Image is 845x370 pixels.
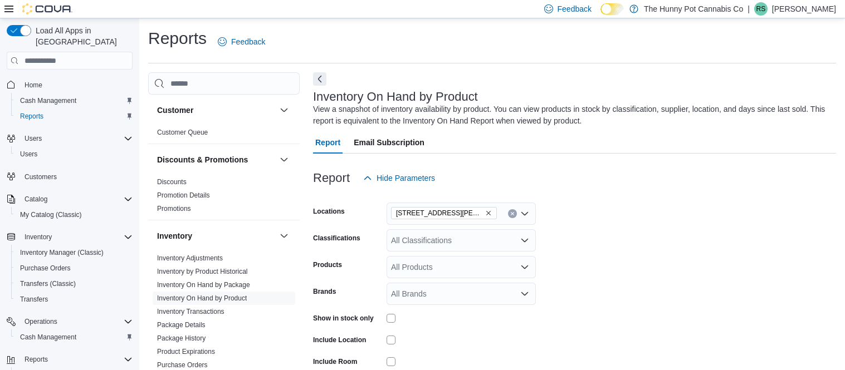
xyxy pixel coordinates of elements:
[20,170,61,184] a: Customers
[31,25,133,47] span: Load All Apps in [GEOGRAPHIC_DATA]
[520,263,529,272] button: Open list of options
[20,295,48,304] span: Transfers
[11,276,137,292] button: Transfers (Classic)
[20,230,56,244] button: Inventory
[157,105,193,116] h3: Customer
[20,315,133,328] span: Operations
[16,262,133,275] span: Purchase Orders
[16,246,108,259] a: Inventory Manager (Classic)
[313,336,366,344] label: Include Location
[508,209,517,218] button: Clear input
[2,229,137,245] button: Inventory
[16,293,52,306] a: Transfers
[2,76,137,92] button: Home
[157,348,215,356] a: Product Expirations
[16,293,133,306] span: Transfers
[22,3,72,14] img: Cova
[25,233,52,241] span: Inventory
[157,280,250,289] span: Inventory On Hand by Package
[313,72,326,86] button: Next
[157,320,206,329] span: Package Details
[748,2,750,16] p: |
[2,314,137,329] button: Operations
[277,153,291,166] button: Discounts & Promotions
[157,230,192,241] h3: Inventory
[25,134,42,143] span: Users
[20,353,133,366] span: Reports
[11,245,137,260] button: Inventory Manager (Classic)
[157,154,248,165] h3: Discounts & Promotions
[377,172,435,184] span: Hide Parameters
[16,246,133,259] span: Inventory Manager (Classic)
[11,108,137,124] button: Reports
[157,294,247,303] span: Inventory On Hand by Product
[25,172,57,181] span: Customers
[157,294,247,302] a: Inventory On Hand by Product
[600,15,601,16] span: Dark Mode
[11,329,137,345] button: Cash Management
[157,177,187,186] span: Discounts
[16,277,133,290] span: Transfers (Classic)
[16,330,133,344] span: Cash Management
[2,169,137,185] button: Customers
[520,209,529,218] button: Open list of options
[157,308,224,315] a: Inventory Transactions
[20,170,133,184] span: Customers
[754,2,768,16] div: Richard Summerscales
[157,154,275,165] button: Discounts & Promotions
[148,27,207,50] h1: Reports
[157,128,208,137] span: Customer Queue
[11,292,137,307] button: Transfers
[20,230,133,244] span: Inventory
[20,77,133,91] span: Home
[20,279,76,288] span: Transfers (Classic)
[313,357,357,366] label: Include Room
[25,355,48,364] span: Reports
[16,94,133,107] span: Cash Management
[157,347,215,356] span: Product Expirations
[11,93,137,108] button: Cash Management
[20,132,46,145] button: Users
[558,3,592,14] span: Feedback
[520,289,529,298] button: Open list of options
[396,208,483,219] span: [STREET_ADDRESS][PERSON_NAME]
[20,78,47,92] a: Home
[16,262,75,275] a: Purchase Orders
[25,81,42,90] span: Home
[2,352,137,367] button: Reports
[157,281,250,289] a: Inventory On Hand by Package
[20,96,76,105] span: Cash Management
[20,353,52,366] button: Reports
[2,191,137,207] button: Catalog
[313,260,342,269] label: Products
[20,210,82,219] span: My Catalog (Classic)
[157,191,210,200] span: Promotion Details
[354,131,424,154] span: Email Subscription
[391,207,497,219] span: 659 Upper James St
[16,110,48,123] a: Reports
[16,94,81,107] a: Cash Management
[157,204,191,213] span: Promotions
[20,248,104,257] span: Inventory Manager (Classic)
[2,131,137,146] button: Users
[16,208,86,221] a: My Catalog (Classic)
[213,31,270,53] a: Feedback
[756,2,766,16] span: RS
[157,191,210,199] a: Promotion Details
[157,334,206,342] a: Package History
[359,167,439,189] button: Hide Parameters
[315,131,340,154] span: Report
[313,207,345,216] label: Locations
[20,132,133,145] span: Users
[157,254,223,262] a: Inventory Adjustments
[16,330,81,344] a: Cash Management
[157,230,275,241] button: Inventory
[16,277,80,290] a: Transfers (Classic)
[485,210,492,216] button: Remove 659 Upper James St from selection in this group
[11,260,137,276] button: Purchase Orders
[313,103,831,127] div: View a snapshot of inventory availability by product. You can view products in stock by classific...
[231,36,265,47] span: Feedback
[313,287,336,296] label: Brands
[313,234,360,243] label: Classifications
[16,147,42,161] a: Users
